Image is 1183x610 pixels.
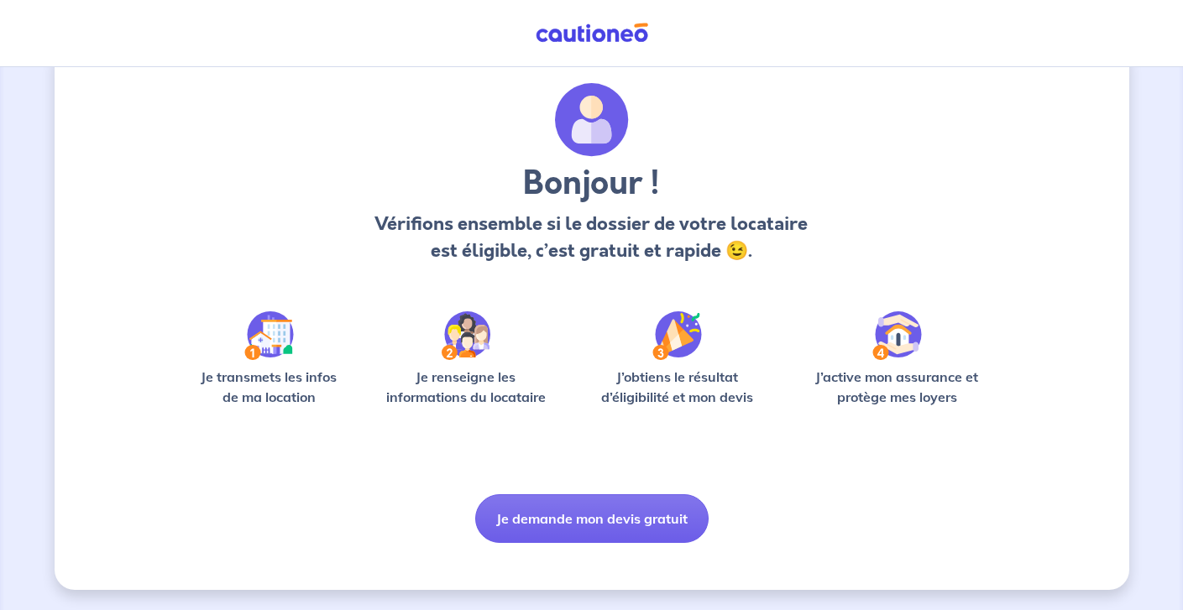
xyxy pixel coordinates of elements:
[189,367,349,407] p: Je transmets les infos de ma location
[442,311,490,360] img: /static/c0a346edaed446bb123850d2d04ad552/Step-2.svg
[370,211,813,264] p: Vérifions ensemble si le dossier de votre locataire est éligible, c’est gratuit et rapide 😉.
[652,311,702,360] img: /static/f3e743aab9439237c3e2196e4328bba9/Step-3.svg
[583,367,772,407] p: J’obtiens le résultat d’éligibilité et mon devis
[370,164,813,204] h3: Bonjour !
[799,367,995,407] p: J’active mon assurance et protège mes loyers
[475,494,709,543] button: Je demande mon devis gratuit
[244,311,294,360] img: /static/90a569abe86eec82015bcaae536bd8e6/Step-1.svg
[376,367,557,407] p: Je renseigne les informations du locataire
[555,83,629,157] img: archivate
[529,23,655,44] img: Cautioneo
[872,311,922,360] img: /static/bfff1cf634d835d9112899e6a3df1a5d/Step-4.svg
